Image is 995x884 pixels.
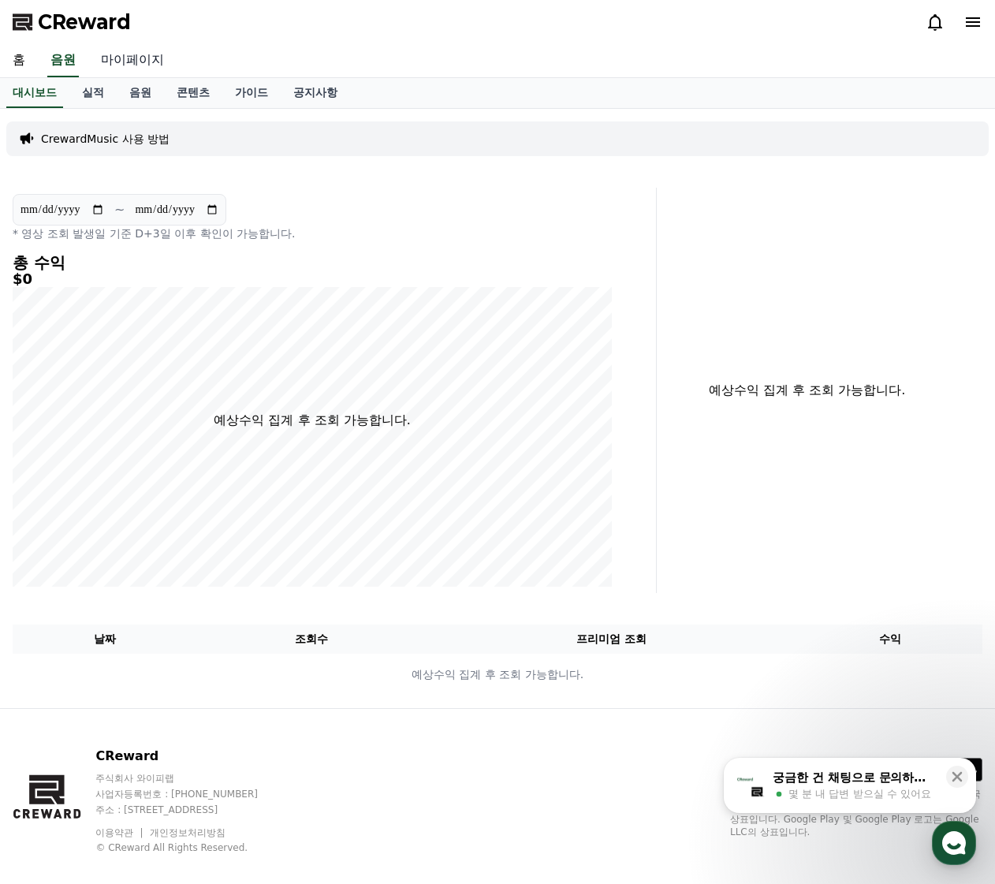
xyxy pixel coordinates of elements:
a: 가이드 [222,78,281,108]
a: 홈 [5,500,104,539]
p: ~ [114,200,125,219]
a: 설정 [203,500,303,539]
a: 콘텐츠 [164,78,222,108]
a: 공지사항 [281,78,350,108]
th: 프리미엄 조회 [425,625,797,654]
p: 예상수익 집계 후 조회 가능합니다. [669,381,945,400]
h4: 총 수익 [13,254,612,271]
p: © CReward All Rights Reserved. [95,841,288,854]
span: 설정 [244,524,263,536]
h5: $0 [13,271,612,287]
p: 사업자등록번호 : [PHONE_NUMBER] [95,788,288,800]
p: 예상수익 집계 후 조회 가능합니다. [214,411,410,430]
p: * 영상 조회 발생일 기준 D+3일 이후 확인이 가능합니다. [13,226,612,241]
span: CReward [38,9,131,35]
a: 마이페이지 [88,44,177,77]
a: 개인정보처리방침 [150,827,225,838]
span: 홈 [50,524,59,536]
a: 실적 [69,78,117,108]
a: 대시보드 [6,78,63,108]
a: CrewardMusic 사용 방법 [41,131,170,147]
p: 예상수익 집계 후 조회 가능합니다. [13,666,982,683]
p: 주식회사 와이피랩 [95,772,288,785]
p: 주소 : [STREET_ADDRESS] [95,804,288,816]
p: CReward [95,747,288,766]
th: 수익 [798,625,982,654]
a: 이용약관 [95,827,145,838]
th: 날짜 [13,625,197,654]
span: 대화 [144,524,163,537]
th: 조회수 [197,625,425,654]
a: 음원 [117,78,164,108]
p: App Store, iCloud, iCloud Drive 및 iTunes Store는 미국과 그 밖의 나라 및 지역에서 등록된 Apple Inc.의 서비스 상표입니다. Goo... [730,788,982,838]
a: 음원 [47,44,79,77]
a: 대화 [104,500,203,539]
a: CReward [13,9,131,35]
